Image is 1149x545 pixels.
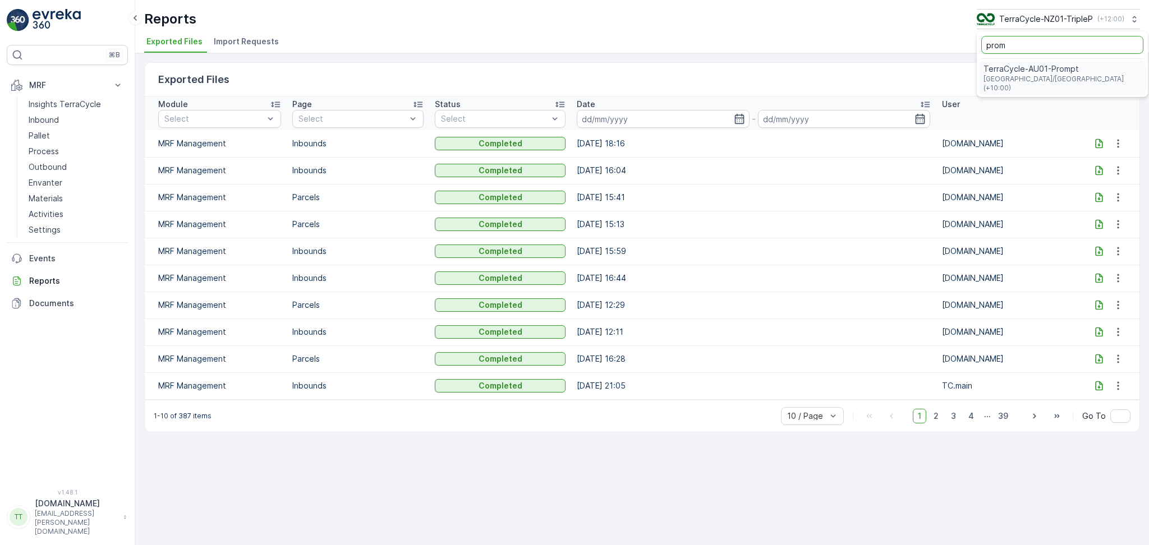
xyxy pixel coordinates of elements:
img: logo_light-DOdMpM7g.png [33,9,81,31]
td: [DATE] 18:16 [571,130,936,157]
p: TerraCycle-NZ01-TripleP [999,13,1093,25]
a: Process [24,144,128,159]
button: Completed [435,244,566,258]
button: Completed [435,137,566,150]
td: Parcels [287,184,429,211]
button: Completed [435,191,566,204]
td: MRF Management [145,184,287,211]
td: [DATE] 15:13 [571,211,936,238]
td: MRF Management [145,265,287,292]
td: [DOMAIN_NAME] [936,345,1078,372]
p: Outbound [29,161,67,173]
p: Envanter [29,177,62,188]
p: Insights TerraCycle [29,99,101,110]
a: Inbound [24,112,128,128]
button: Completed [435,325,566,339]
td: [DOMAIN_NAME] [936,130,1078,157]
td: MRF Management [145,318,287,345]
td: [DATE] 16:44 [571,265,936,292]
button: Completed [435,271,566,285]
p: Completed [479,165,522,176]
span: [GEOGRAPHIC_DATA]/[GEOGRAPHIC_DATA] (+10:00) [983,75,1141,93]
p: MRF [29,80,105,91]
p: 1-10 of 387 items [154,412,212,421]
button: TT[DOMAIN_NAME][EMAIL_ADDRESS][PERSON_NAME][DOMAIN_NAME] [7,498,128,536]
p: Reports [29,275,123,287]
img: logo [7,9,29,31]
td: Inbounds [287,372,429,399]
a: Activities [24,206,128,222]
td: [DATE] 21:05 [571,372,936,399]
a: Events [7,247,128,270]
span: Exported Files [146,36,203,47]
p: [DOMAIN_NAME] [35,498,118,509]
td: [DOMAIN_NAME] [936,292,1078,318]
p: Process [29,146,59,157]
p: Completed [479,192,522,203]
span: 39 [993,409,1013,423]
a: Insights TerraCycle [24,96,128,112]
p: Completed [479,353,522,364]
p: Pallet [29,130,50,141]
td: Inbounds [287,265,429,292]
a: Pallet [24,128,128,144]
td: Inbounds [287,238,429,265]
p: Module [158,99,188,110]
p: Events [29,253,123,264]
td: [DATE] 12:29 [571,292,936,318]
td: MRF Management [145,345,287,372]
span: 3 [946,409,961,423]
p: Completed [479,299,522,311]
a: Settings [24,222,128,238]
p: Settings [29,224,61,235]
td: MRF Management [145,292,287,318]
ul: Menu [977,31,1148,97]
td: Inbounds [287,318,429,345]
p: Date [577,99,595,110]
td: [DOMAIN_NAME] [936,211,1078,238]
a: Envanter [24,175,128,191]
td: Parcels [287,345,429,372]
p: Reports [144,10,196,28]
p: Completed [479,219,522,230]
input: Search... [981,36,1143,54]
p: Materials [29,193,63,204]
span: v 1.48.1 [7,489,128,496]
a: Documents [7,292,128,315]
td: MRF Management [145,211,287,238]
input: dd/mm/yyyy [758,110,931,128]
p: Select [298,113,406,124]
p: Select [441,113,548,124]
p: Completed [479,246,522,257]
td: [DATE] 15:41 [571,184,936,211]
a: Materials [24,191,128,206]
td: [DOMAIN_NAME] [936,157,1078,184]
p: User [942,99,960,110]
td: [DATE] 15:59 [571,238,936,265]
p: [EMAIL_ADDRESS][PERSON_NAME][DOMAIN_NAME] [35,509,118,536]
p: Completed [479,326,522,338]
p: Completed [479,138,522,149]
p: Completed [479,380,522,391]
p: Status [435,99,461,110]
a: Reports [7,270,128,292]
span: Import Requests [214,36,279,47]
p: Exported Files [158,72,229,87]
span: 4 [963,409,979,423]
td: [DOMAIN_NAME] [936,184,1078,211]
p: Page [292,99,312,110]
button: Completed [435,164,566,177]
td: Inbounds [287,157,429,184]
button: Completed [435,379,566,392]
td: [DATE] 16:04 [571,157,936,184]
span: Go To [1082,410,1106,422]
button: MRF [7,74,128,96]
p: Select [164,113,264,124]
td: Parcels [287,211,429,238]
p: ( +12:00 ) [1097,15,1124,24]
td: [DOMAIN_NAME] [936,265,1078,292]
td: Inbounds [287,130,429,157]
span: TerraCycle-AU01-Prompt [983,63,1141,75]
div: TT [10,508,27,526]
td: MRF Management [145,372,287,399]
